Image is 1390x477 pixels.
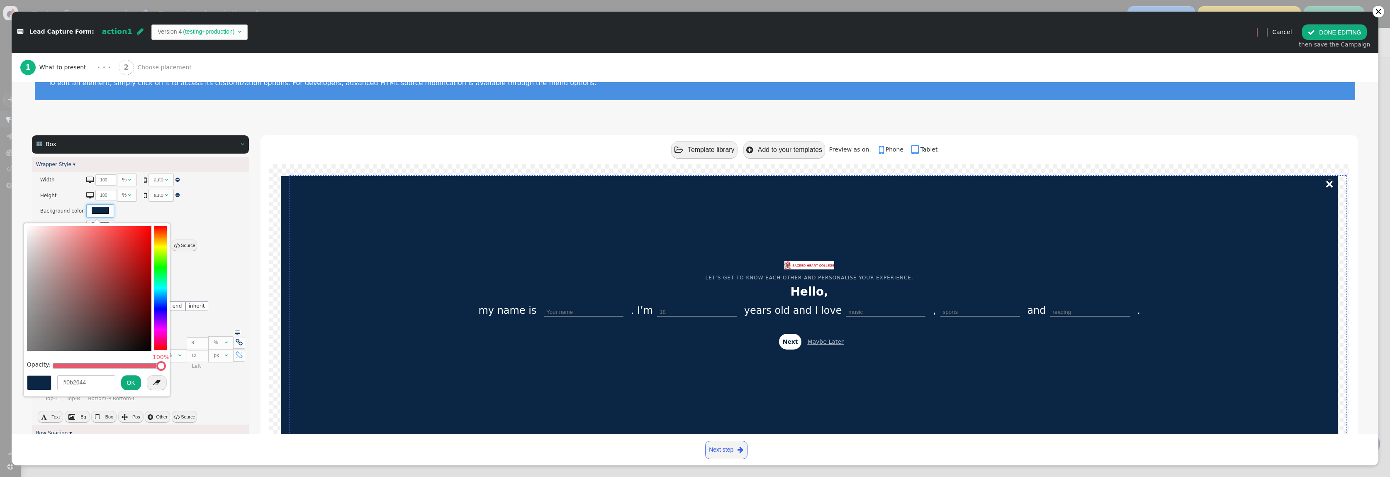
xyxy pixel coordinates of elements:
[846,308,925,317] input: music
[173,414,180,420] span: 
[105,414,113,419] span: Box
[167,352,177,359] div: %
[1299,40,1370,49] div: then save the Campaign
[705,441,747,459] a: Next step
[122,414,128,420] span: 
[238,29,241,34] span: 
[97,62,111,73] div: · · ·
[671,141,738,158] button: Template library
[241,141,244,147] span: 
[158,27,182,36] td: Version 4
[235,330,240,335] span: 
[225,353,228,358] span: 
[1302,24,1367,39] button: DONE EDITING
[128,177,131,182] span: 
[1272,29,1292,35] a: Cancel
[67,395,87,402] div: Top-R
[144,192,147,199] span: 
[148,414,153,420] span: 
[65,411,90,423] button:  Bg
[175,192,180,198] a: 
[173,242,180,249] span: 
[113,395,158,402] div: Bottom-L
[784,261,834,269] img: logo_new.png
[154,176,163,183] div: auto
[27,356,47,369] div: Opacity:
[154,191,163,199] div: auto
[40,177,55,183] span: Width
[137,28,144,35] span: 
[182,27,236,36] td: (testing+production)
[152,354,170,360] div: 100%
[879,146,910,153] a: Phone
[88,395,112,402] div: Bottom-R
[86,192,94,199] span: 
[706,275,913,281] font: LET’S GET TO KNOW EACH OTHER AND PERSONALISE YOUR EXPERIENCE.
[829,146,877,153] span: Preview as on:
[118,411,144,423] button:  Pos
[38,411,63,423] button:  Text
[36,161,75,167] a: Wrapper Style ▾
[169,301,185,311] li: end
[29,29,94,35] span: Lead Capture Form:
[172,411,197,423] button: Source
[236,339,243,346] span: 
[235,330,240,335] a: 
[738,445,743,455] span: 
[185,301,208,311] li: inherit
[657,308,737,317] input: 18
[145,411,170,423] button: Other
[137,63,195,72] span: Choose placement
[214,339,224,346] div: %
[20,53,119,82] a: 1 What to present · · ·
[46,141,56,147] span: Box
[121,375,141,390] button: OK
[790,285,828,298] font: Hello,
[48,79,1342,87] div: To edit an element, simply click on it to access its customization options. For developers, advan...
[51,414,60,419] span: Text
[122,176,127,183] div: %
[36,430,72,436] a: Row Spacing ▾
[91,411,117,423] button:  Box
[674,146,683,154] span: 
[236,352,243,359] span: 
[779,334,801,350] a: Next
[175,177,180,183] a: 
[37,141,42,147] span: 
[544,308,623,317] input: Your name
[102,27,132,36] span: action1
[879,144,886,156] span: 
[225,340,228,345] span: 
[911,146,938,153] a: Tablet
[783,338,798,345] font: Next
[192,362,237,370] div: Left
[365,303,1253,318] div: . I’m years old and I love , and .
[911,144,920,156] span: 
[95,414,100,420] span: 
[172,240,197,251] button: Source
[178,353,182,358] span: 
[124,63,129,71] b: 2
[80,414,86,419] span: Bg
[165,193,168,198] span: 
[175,193,180,198] span: 
[153,379,161,386] span: 
[39,63,90,72] span: What to present
[45,395,66,402] div: Top-L
[165,177,168,182] span: 
[808,338,844,345] a: Maybe Later
[128,193,131,198] span: 
[147,375,167,390] button: 
[119,53,210,82] a: 2 Choose placement
[68,414,75,420] span: 
[1050,308,1130,317] input: reading
[86,176,94,183] span: 
[144,176,147,183] span: 
[214,352,224,359] div: px
[1308,29,1315,36] span: 
[26,63,31,71] b: 1
[122,191,127,199] div: %
[40,208,84,214] span: Background color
